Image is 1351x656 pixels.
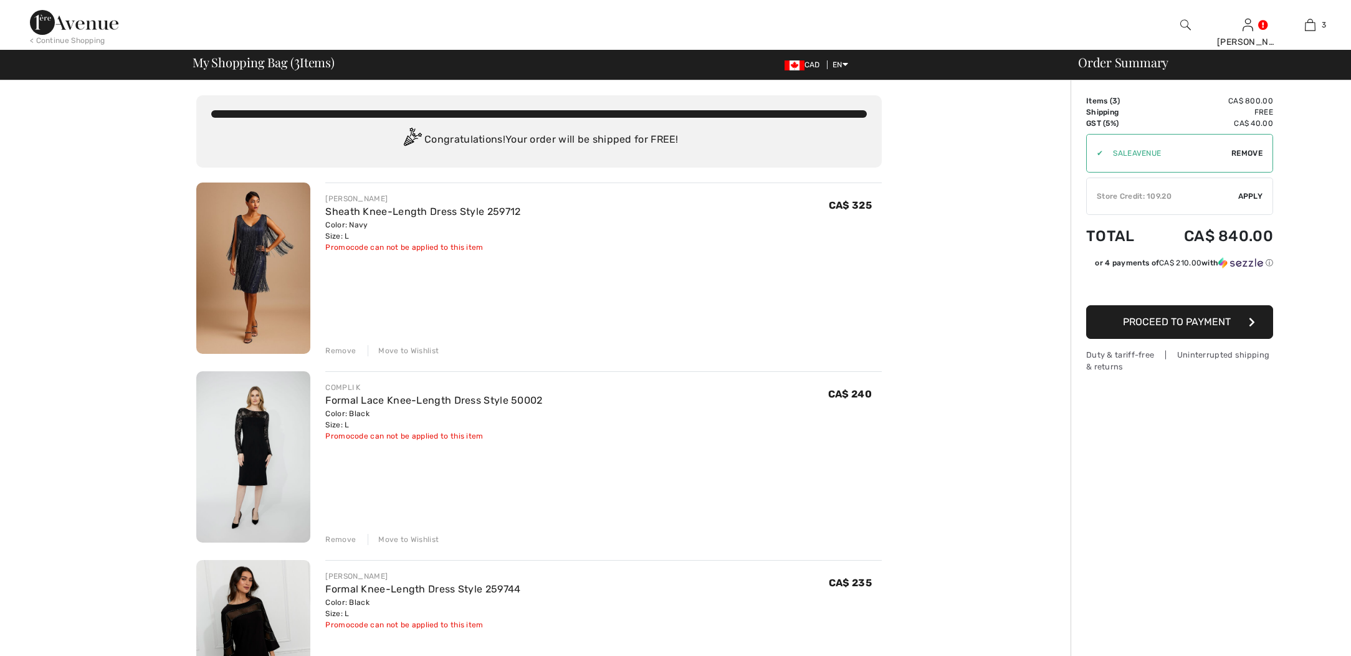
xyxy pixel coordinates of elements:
[325,408,542,430] div: Color: Black Size: L
[1152,95,1273,107] td: CA$ 800.00
[325,583,520,595] a: Formal Knee-Length Dress Style 259744
[325,619,520,630] div: Promocode can not be applied to this item
[325,430,542,442] div: Promocode can not be applied to this item
[1238,191,1263,202] span: Apply
[325,193,520,204] div: [PERSON_NAME]
[1087,191,1238,202] div: Store Credit: 109.20
[1152,118,1273,129] td: CA$ 40.00
[1270,619,1339,650] iframe: Opens a widget where you can chat to one of our agents
[325,597,520,619] div: Color: Black Size: L
[325,394,542,406] a: Formal Lace Knee-Length Dress Style 50002
[1152,215,1273,257] td: CA$ 840.00
[193,56,335,69] span: My Shopping Bag ( Items)
[1086,257,1273,273] div: or 4 payments ofCA$ 210.00withSezzle Click to learn more about Sezzle
[325,242,520,253] div: Promocode can not be applied to this item
[1152,107,1273,118] td: Free
[1243,19,1253,31] a: Sign In
[1231,148,1263,159] span: Remove
[368,534,439,545] div: Move to Wishlist
[1095,257,1273,269] div: or 4 payments of with
[211,128,867,153] div: Congratulations! Your order will be shipped for FREE!
[785,60,825,69] span: CAD
[1180,17,1191,32] img: search the website
[30,10,118,35] img: 1ère Avenue
[1086,215,1152,257] td: Total
[325,206,520,217] a: Sheath Knee-Length Dress Style 259712
[1159,259,1201,267] span: CA$ 210.00
[294,53,300,69] span: 3
[1086,107,1152,118] td: Shipping
[1218,257,1263,269] img: Sezzle
[1279,17,1340,32] a: 3
[1086,349,1273,373] div: Duty & tariff-free | Uninterrupted shipping & returns
[828,388,872,400] span: CA$ 240
[1243,17,1253,32] img: My Info
[1086,273,1273,301] iframe: PayPal-paypal
[325,571,520,582] div: [PERSON_NAME]
[30,35,105,46] div: < Continue Shopping
[1217,36,1278,49] div: [PERSON_NAME]
[196,371,310,543] img: Formal Lace Knee-Length Dress Style 50002
[1103,135,1231,172] input: Promo code
[325,345,356,356] div: Remove
[833,60,848,69] span: EN
[1322,19,1326,31] span: 3
[1086,95,1152,107] td: Items ( )
[325,382,542,393] div: COMPLI K
[325,534,356,545] div: Remove
[325,219,520,242] div: Color: Navy Size: L
[368,345,439,356] div: Move to Wishlist
[1086,305,1273,339] button: Proceed to Payment
[1063,56,1344,69] div: Order Summary
[1087,148,1103,159] div: ✔
[1123,316,1231,328] span: Proceed to Payment
[829,199,872,211] span: CA$ 325
[1305,17,1315,32] img: My Bag
[829,577,872,589] span: CA$ 235
[1086,118,1152,129] td: GST (5%)
[1112,97,1117,105] span: 3
[399,128,424,153] img: Congratulation2.svg
[785,60,804,70] img: Canadian Dollar
[196,183,310,354] img: Sheath Knee-Length Dress Style 259712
